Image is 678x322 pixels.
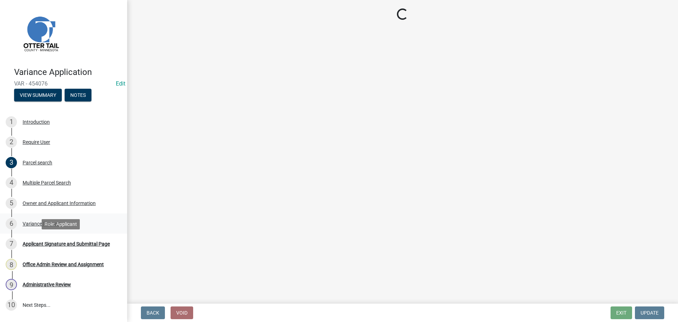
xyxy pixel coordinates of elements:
[635,306,664,319] button: Update
[6,279,17,290] div: 9
[23,262,104,267] div: Office Admin Review and Assignment
[6,157,17,168] div: 3
[14,89,62,101] button: View Summary
[6,259,17,270] div: 8
[6,238,17,250] div: 7
[14,80,113,87] span: VAR - 454076
[6,218,17,229] div: 6
[14,93,62,98] wm-modal-confirm: Summary
[6,116,17,128] div: 1
[23,180,71,185] div: Multiple Parcel Search
[23,160,52,165] div: Parcel search
[23,221,61,226] div: Variance Request
[42,219,80,229] div: Role: Applicant
[23,119,50,124] div: Introduction
[23,282,71,287] div: Administrative Review
[641,310,659,316] span: Update
[141,306,165,319] button: Back
[23,201,96,206] div: Owner and Applicant Information
[65,89,91,101] button: Notes
[147,310,159,316] span: Back
[6,136,17,148] div: 2
[6,198,17,209] div: 5
[14,7,67,60] img: Otter Tail County, Minnesota
[23,140,50,145] div: Require User
[65,93,91,98] wm-modal-confirm: Notes
[116,80,125,87] wm-modal-confirm: Edit Application Number
[14,67,121,77] h4: Variance Application
[6,299,17,311] div: 10
[611,306,632,319] button: Exit
[23,241,110,246] div: Applicant Signature and Submittal Page
[6,177,17,188] div: 4
[116,80,125,87] a: Edit
[171,306,193,319] button: Void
